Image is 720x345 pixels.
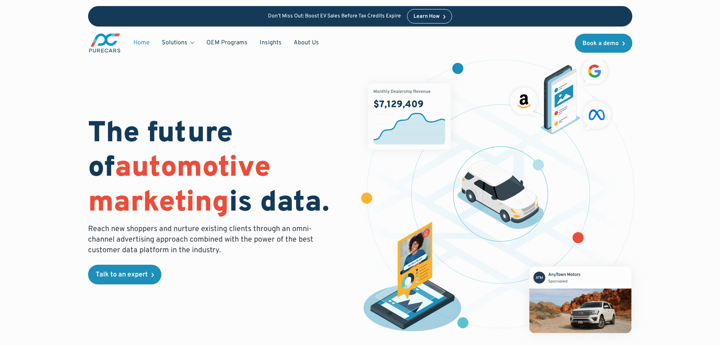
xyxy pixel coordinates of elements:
div: Solutions [162,39,187,47]
img: persona of a buyer [356,222,469,335]
img: ads on social media and advertising partners [506,55,615,134]
div: Learn How [413,14,440,19]
img: illustration of a vehicle [457,160,544,229]
img: purecars logo [88,33,121,53]
div: Book a demo [582,41,619,47]
img: chart showing monthly dealership revenue of $7m [368,83,451,149]
a: Insights [254,36,288,50]
a: Learn How [407,9,452,23]
p: Don’t Miss Out: Boost EV Sales Before Tax Credits Expire [268,13,401,20]
a: Book a demo [575,34,632,53]
h1: The future of is data. [88,117,351,221]
div: Talk to an expert [96,272,148,278]
a: Home [127,36,156,50]
a: About Us [288,36,325,50]
span: automotive marketing [88,150,271,221]
a: OEM Programs [200,36,254,50]
div: Solutions [156,36,200,50]
a: Talk to an expert [88,265,161,284]
p: Reach new shoppers and nurture existing clients through an omni-channel advertising approach comb... [88,224,318,256]
a: main [88,33,121,53]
